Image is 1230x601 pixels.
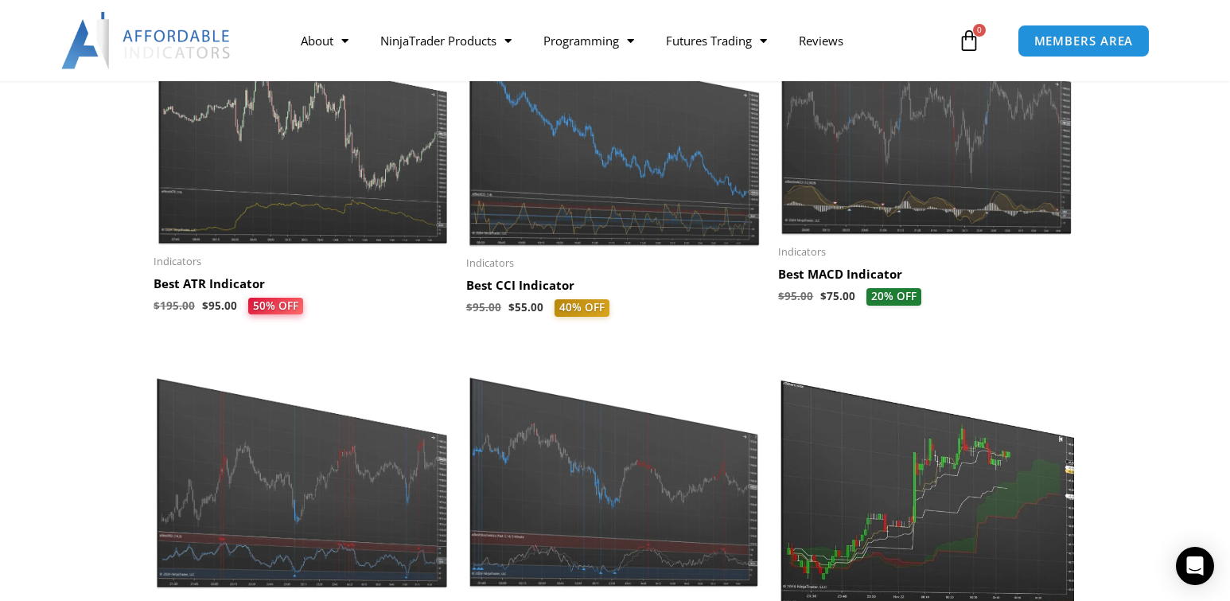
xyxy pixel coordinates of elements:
[820,289,855,303] bdi: 75.00
[1034,35,1134,47] span: MEMBERS AREA
[466,352,763,589] img: Best Stochastics Indicator
[650,22,783,59] a: Futures Trading
[778,289,784,303] span: $
[285,22,364,59] a: About
[778,267,1075,288] a: Best MACD Indicator
[1018,25,1150,57] a: MEMBERS AREA
[1176,547,1214,585] div: Open Intercom Messenger
[508,300,515,314] span: $
[154,276,450,298] a: Best ATR Indicator
[778,267,1075,283] h2: Best MACD Indicator
[866,288,921,306] span: 20% OFF
[202,299,208,313] span: $
[778,245,1075,259] span: Indicators
[466,278,763,294] h2: Best CCI Indicator
[154,276,450,292] h2: Best ATR Indicator
[934,18,1004,64] a: 0
[466,300,473,314] span: $
[466,278,763,299] a: Best CCI Indicator
[783,22,859,59] a: Reviews
[778,289,813,303] bdi: 95.00
[154,352,450,590] img: Best RSI Indicator
[248,298,303,315] span: 50% OFF
[973,24,986,37] span: 0
[61,12,232,69] img: LogoAI | Affordable Indicators – NinjaTrader
[285,22,954,59] nav: Menu
[466,256,763,270] span: Indicators
[364,22,527,59] a: NinjaTrader Products
[820,289,827,303] span: $
[508,300,543,314] bdi: 55.00
[154,255,450,268] span: Indicators
[466,300,501,314] bdi: 95.00
[527,22,650,59] a: Programming
[555,299,609,317] span: 40% OFF
[154,299,195,313] bdi: 195.00
[154,299,160,313] span: $
[202,299,237,313] bdi: 95.00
